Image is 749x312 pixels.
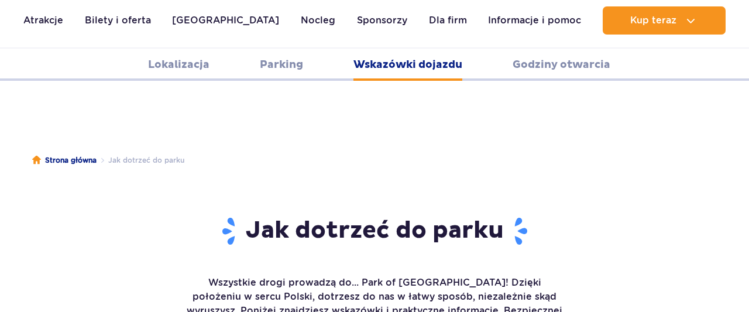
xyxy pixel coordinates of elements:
a: Atrakcje [23,6,63,35]
a: Informacje i pomoc [488,6,581,35]
a: Wskazówki dojazdu [353,49,462,81]
span: Kup teraz [630,15,676,26]
a: Sponsorzy [357,6,407,35]
li: Jak dotrzeć do parku [97,155,184,166]
a: [GEOGRAPHIC_DATA] [172,6,279,35]
a: Bilety i oferta [85,6,151,35]
a: Parking [260,49,303,81]
button: Kup teraz [603,6,726,35]
a: Nocleg [301,6,335,35]
a: Godziny otwarcia [513,49,610,81]
h1: Jak dotrzeć do parku [184,216,565,246]
a: Strona główna [32,155,97,166]
a: Lokalizacja [148,49,209,81]
a: Dla firm [429,6,467,35]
